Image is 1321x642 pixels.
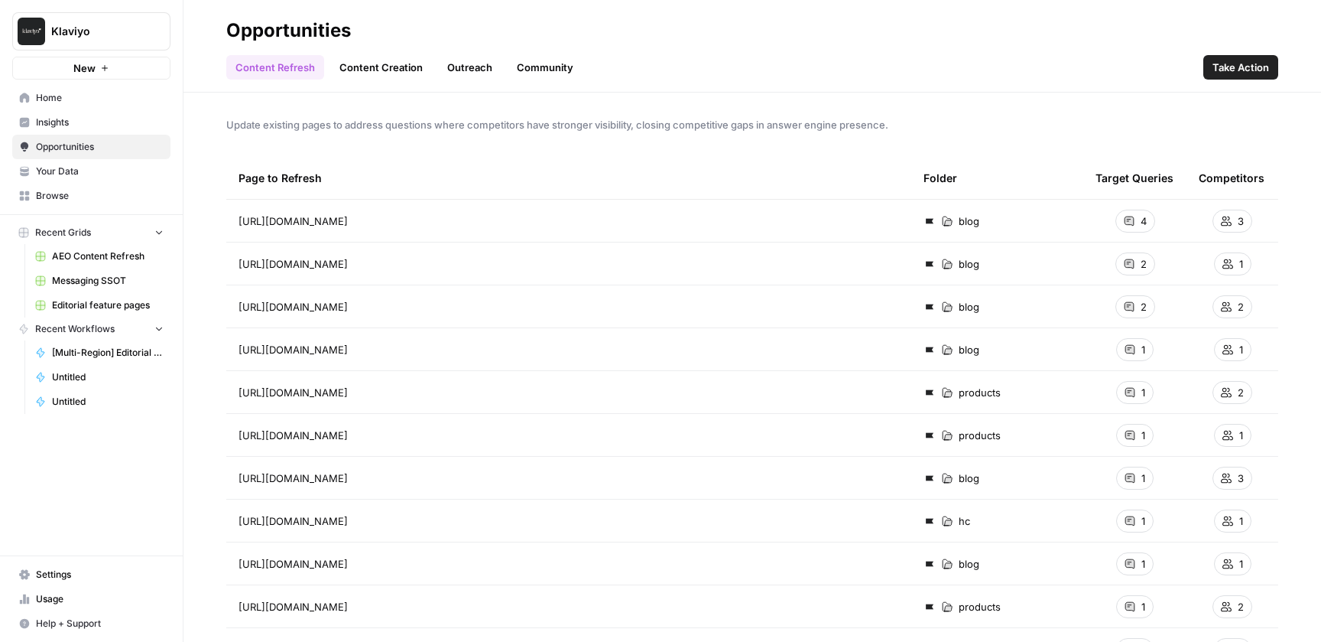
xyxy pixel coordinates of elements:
span: [URL][DOMAIN_NAME] [239,556,348,572]
button: Help + Support [12,611,170,636]
div: Opportunities [226,18,351,43]
span: blog [959,342,979,357]
span: 1 [1141,342,1145,357]
span: [URL][DOMAIN_NAME] [239,256,348,272]
img: Klaviyo Logo [18,18,45,45]
span: Recent Grids [35,226,91,240]
span: Klaviyo [51,24,144,39]
a: Untitled [28,389,170,414]
div: Folder [923,157,957,199]
span: Untitled [52,395,164,409]
img: d03zj4el0aa7txopwdneenoutvcu [923,429,936,442]
span: Untitled [52,370,164,384]
span: Help + Support [36,617,164,631]
img: d03zj4el0aa7txopwdneenoutvcu [923,258,936,270]
span: [URL][DOMAIN_NAME] [239,385,348,400]
span: 1 [1239,556,1243,572]
a: Editorial feature pages [28,293,170,318]
span: 2 [1238,299,1244,314]
span: [URL][DOMAIN_NAME] [239,428,348,443]
span: Take Action [1212,60,1269,75]
a: Outreach [438,55,501,80]
span: 2 [1238,599,1244,614]
span: 4 [1141,213,1147,229]
span: blog [959,299,979,314]
span: Recent Workflows [35,322,115,336]
span: Usage [36,592,164,606]
span: Your Data [36,165,164,178]
img: d03zj4el0aa7txopwdneenoutvcu [923,472,936,484]
span: AEO Content Refresh [52,249,164,263]
span: products [959,385,1001,400]
div: Page to Refresh [239,157,899,199]
span: 1 [1239,513,1243,529]
span: Home [36,91,164,105]
span: Opportunities [36,140,164,154]
img: d03zj4el0aa7txopwdneenoutvcu [923,386,936,399]
div: Target Queries [1095,157,1173,199]
span: 1 [1239,342,1243,357]
span: blog [959,256,979,272]
a: [Multi-Region] Editorial feature page [28,341,170,365]
a: Untitled [28,365,170,389]
a: Insights [12,110,170,135]
button: Take Action [1203,55,1278,80]
span: New [73,60,96,76]
img: d03zj4el0aa7txopwdneenoutvcu [923,344,936,356]
a: Usage [12,587,170,611]
span: 1 [1141,428,1145,443]
span: [Multi-Region] Editorial feature page [52,346,164,360]
a: Your Data [12,159,170,184]
span: [URL][DOMAIN_NAME] [239,513,348,529]
img: d03zj4el0aa7txopwdneenoutvcu [923,558,936,570]
a: Browse [12,184,170,208]
a: AEO Content Refresh [28,244,170,269]
span: Editorial feature pages [52,298,164,312]
span: 1 [1141,599,1145,614]
a: Settings [12,562,170,587]
span: 3 [1238,471,1244,486]
span: Messaging SSOT [52,274,164,288]
span: 1 [1239,256,1243,272]
span: 2 [1238,385,1244,400]
span: Insights [36,116,164,129]
button: New [12,57,170,80]
span: 1 [1239,428,1243,443]
a: Opportunities [12,135,170,159]
img: d03zj4el0aa7txopwdneenoutvcu [923,215,936,227]
img: d03zj4el0aa7txopwdneenoutvcu [923,601,936,613]
span: products [959,428,1001,443]
button: Recent Grids [12,221,170,244]
button: Workspace: Klaviyo [12,12,170,51]
span: [URL][DOMAIN_NAME] [239,299,348,314]
span: 1 [1141,556,1145,572]
span: 3 [1238,213,1244,229]
img: d03zj4el0aa7txopwdneenoutvcu [923,301,936,313]
span: blog [959,471,979,486]
span: 2 [1141,256,1147,272]
span: Update existing pages to address questions where competitors have stronger visibility, closing co... [226,117,1278,132]
span: 1 [1141,385,1145,400]
span: 1 [1141,513,1145,529]
span: hc [959,513,970,529]
a: Content Refresh [226,55,324,80]
span: blog [959,213,979,229]
a: Messaging SSOT [28,269,170,293]
span: products [959,599,1001,614]
a: Community [508,55,583,80]
span: blog [959,556,979,572]
span: Browse [36,189,164,203]
span: Settings [36,568,164,582]
span: [URL][DOMAIN_NAME] [239,599,348,614]
span: [URL][DOMAIN_NAME] [239,342,348,357]
span: [URL][DOMAIN_NAME] [239,213,348,229]
img: d03zj4el0aa7txopwdneenoutvcu [923,515,936,527]
span: 2 [1141,299,1147,314]
button: Recent Workflows [12,318,170,341]
span: [URL][DOMAIN_NAME] [239,471,348,486]
a: Home [12,86,170,110]
a: Content Creation [330,55,432,80]
div: Competitors [1199,157,1264,199]
span: 1 [1141,471,1145,486]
